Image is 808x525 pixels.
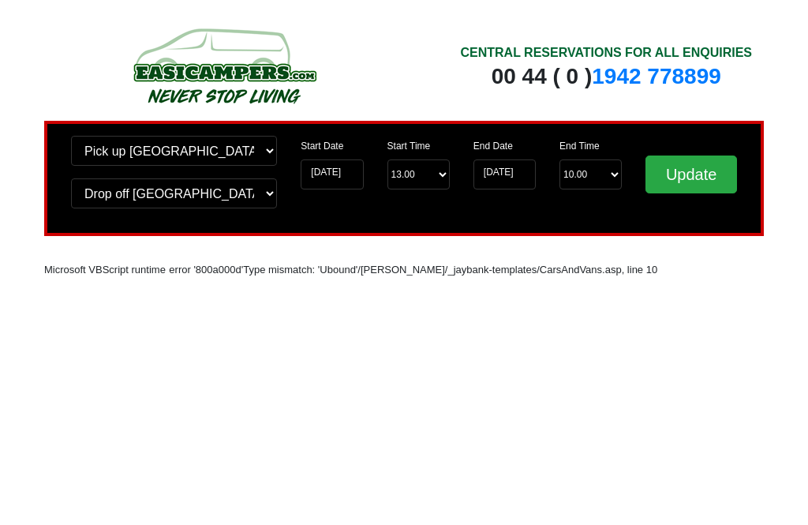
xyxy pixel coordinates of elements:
[460,43,752,62] div: CENTRAL RESERVATIONS FOR ALL ENQUIRIES
[169,264,243,276] font: error '800a000d'
[460,62,752,91] div: 00 44 ( 0 )
[74,22,374,109] img: campers-checkout-logo.png
[645,156,737,193] input: Update
[622,264,658,276] font: , line 10
[243,264,357,276] font: Type mismatch: 'Ubound'
[592,64,721,88] a: 1942 778899
[473,159,536,189] input: Return Date
[301,159,363,189] input: Start Date
[44,264,166,276] font: Microsoft VBScript runtime
[473,139,513,153] label: End Date
[357,264,621,276] font: /[PERSON_NAME]/_jaybank-templates/CarsAndVans.asp
[559,139,600,153] label: End Time
[301,139,343,153] label: Start Date
[387,139,431,153] label: Start Time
